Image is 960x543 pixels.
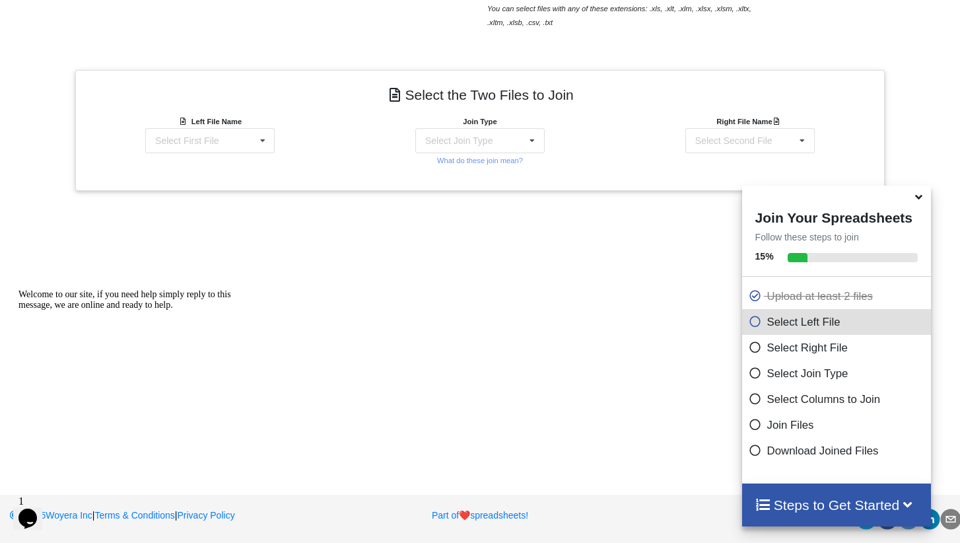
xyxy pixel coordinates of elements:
[749,288,928,305] p: Upload at least 2 files
[856,509,877,530] div: twitter
[749,391,928,408] p: Select Columns to Join
[749,340,928,356] p: Select Right File
[5,5,218,26] span: Welcome to our site, if you need help simply reply to this message, we are online and ready to help.
[432,510,528,521] a: Part ofheartspreadsheets!
[898,509,919,530] div: reddit
[85,80,875,110] h4: Select the Two Files to Join
[463,118,497,126] b: Join Type
[716,118,783,126] b: Right File Name
[919,509,940,530] div: linkedin
[742,206,932,226] h4: Join Your Spreadsheets
[749,417,928,433] p: Join Files
[9,510,92,521] a: 2025Woyera Inc
[755,497,918,513] h4: Steps to Get Started
[155,136,219,145] div: Select First File
[191,118,242,126] b: Left File Name
[425,136,493,145] div: Select Join Type
[13,490,55,530] iframe: chat widget
[9,509,313,522] p: | |
[749,443,928,459] p: Download Joined Files
[749,365,928,382] p: Select Join Type
[877,509,898,530] div: facebook
[459,510,470,521] span: heart
[178,510,235,521] a: Privacy Policy
[749,314,928,330] p: Select Left File
[13,284,251,484] iframe: chat widget
[487,5,751,26] i: You can select files with any of these extensions: .xls, .xlt, .xlm, .xlsx, .xlsm, .xltx, .xltm, ...
[94,510,174,521] a: Terms & Conditions
[755,251,774,262] b: 15 %
[695,136,772,145] div: Select Second File
[742,231,932,244] p: Follow these steps to join
[5,5,243,26] div: Welcome to our site, if you need help simply reply to this message, we are online and ready to help.
[437,157,523,164] small: What do these join mean?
